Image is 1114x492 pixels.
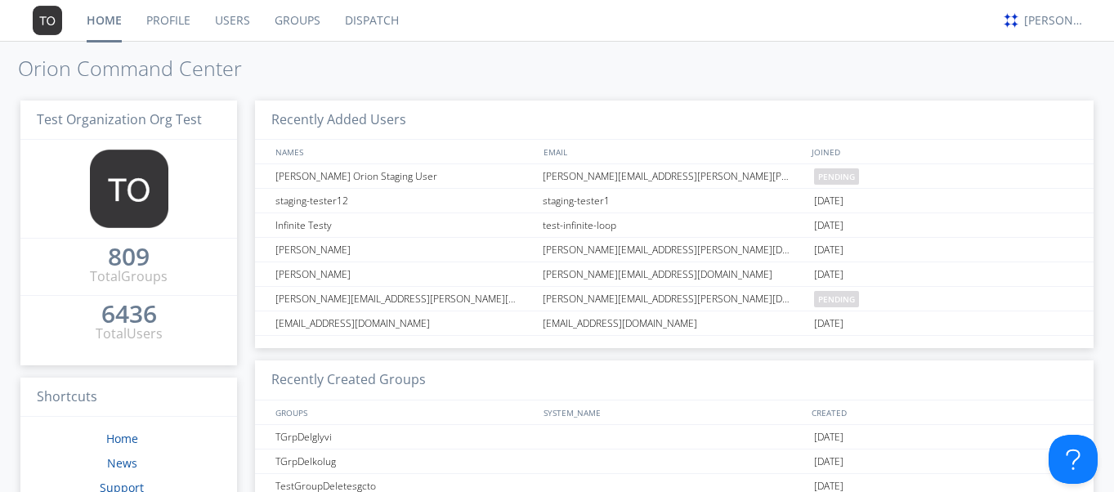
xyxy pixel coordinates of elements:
[539,164,810,188] div: [PERSON_NAME][EMAIL_ADDRESS][PERSON_NAME][PERSON_NAME][DOMAIN_NAME]
[108,248,150,265] div: 809
[108,248,150,267] a: 809
[539,238,810,262] div: [PERSON_NAME][EMAIL_ADDRESS][PERSON_NAME][DOMAIN_NAME]
[106,431,138,446] a: Home
[539,262,810,286] div: [PERSON_NAME][EMAIL_ADDRESS][DOMAIN_NAME]
[1049,435,1098,484] iframe: Toggle Customer Support
[814,168,859,185] span: pending
[271,189,539,212] div: staging-tester12
[1002,11,1020,29] img: c330c3ba385d4e5d80051422fb06f8d0
[814,291,859,307] span: pending
[255,213,1094,238] a: Infinite Testytest-infinite-loop[DATE]
[539,189,810,212] div: staging-tester1
[255,164,1094,189] a: [PERSON_NAME] Orion Staging User[PERSON_NAME][EMAIL_ADDRESS][PERSON_NAME][PERSON_NAME][DOMAIN_NAM...
[271,262,539,286] div: [PERSON_NAME]
[271,287,539,311] div: [PERSON_NAME][EMAIL_ADDRESS][PERSON_NAME][DOMAIN_NAME]
[814,311,843,336] span: [DATE]
[101,306,157,322] div: 6436
[33,6,62,35] img: 373638.png
[814,213,843,238] span: [DATE]
[255,360,1094,400] h3: Recently Created Groups
[107,455,137,471] a: News
[271,164,539,188] div: [PERSON_NAME] Orion Staging User
[814,450,843,474] span: [DATE]
[271,400,535,424] div: GROUPS
[808,400,1077,424] div: CREATED
[539,287,810,311] div: [PERSON_NAME][EMAIL_ADDRESS][PERSON_NAME][DOMAIN_NAME]
[255,311,1094,336] a: [EMAIL_ADDRESS][DOMAIN_NAME][EMAIL_ADDRESS][DOMAIN_NAME][DATE]
[814,425,843,450] span: [DATE]
[539,213,810,237] div: test-infinite-loop
[808,140,1077,163] div: JOINED
[539,400,808,424] div: SYSTEM_NAME
[539,311,810,335] div: [EMAIL_ADDRESS][DOMAIN_NAME]
[255,101,1094,141] h3: Recently Added Users
[271,140,535,163] div: NAMES
[101,306,157,324] a: 6436
[255,189,1094,213] a: staging-tester12staging-tester1[DATE]
[255,287,1094,311] a: [PERSON_NAME][EMAIL_ADDRESS][PERSON_NAME][DOMAIN_NAME][PERSON_NAME][EMAIL_ADDRESS][PERSON_NAME][D...
[90,150,168,228] img: 373638.png
[271,238,539,262] div: [PERSON_NAME]
[96,324,163,343] div: Total Users
[255,450,1094,474] a: TGrpDelkolug[DATE]
[1024,12,1085,29] div: [PERSON_NAME]
[255,262,1094,287] a: [PERSON_NAME][PERSON_NAME][EMAIL_ADDRESS][DOMAIN_NAME][DATE]
[255,425,1094,450] a: TGrpDelglyvi[DATE]
[20,378,237,418] h3: Shortcuts
[271,213,539,237] div: Infinite Testy
[814,238,843,262] span: [DATE]
[271,311,539,335] div: [EMAIL_ADDRESS][DOMAIN_NAME]
[539,140,808,163] div: EMAIL
[255,238,1094,262] a: [PERSON_NAME][PERSON_NAME][EMAIL_ADDRESS][PERSON_NAME][DOMAIN_NAME][DATE]
[814,262,843,287] span: [DATE]
[271,425,539,449] div: TGrpDelglyvi
[90,267,168,286] div: Total Groups
[271,450,539,473] div: TGrpDelkolug
[37,110,202,128] span: Test Organization Org Test
[814,189,843,213] span: [DATE]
